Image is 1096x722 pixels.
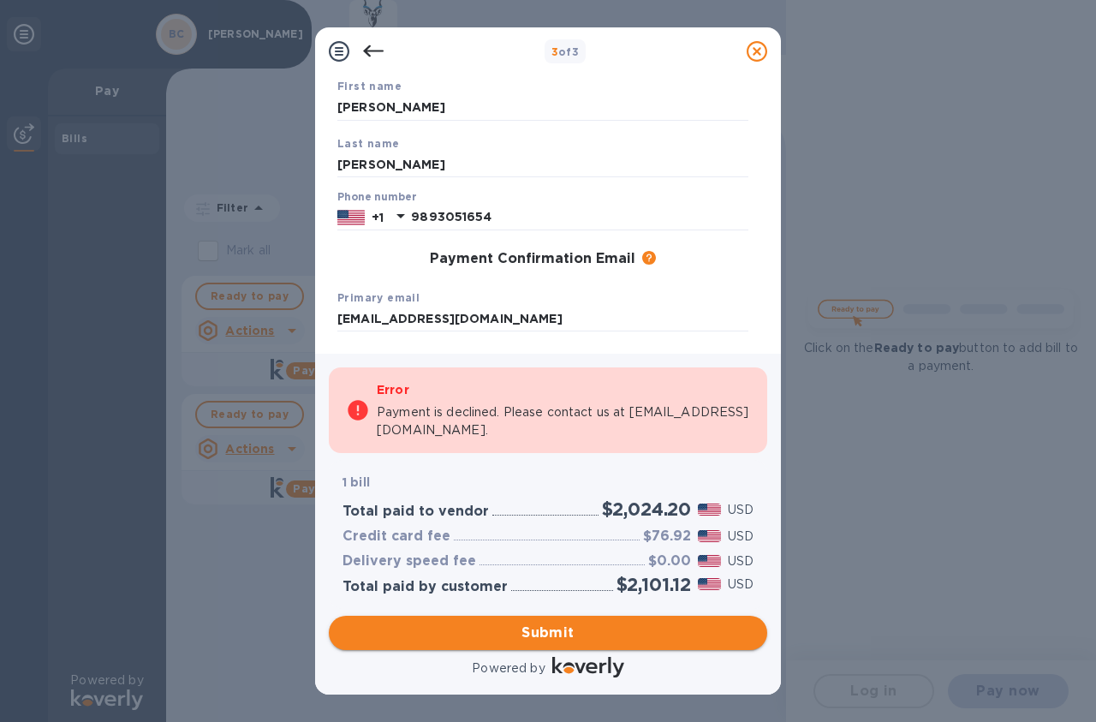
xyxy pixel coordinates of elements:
[551,45,558,58] span: 3
[342,553,476,570] h3: Delivery speed fee
[377,383,409,397] b: Error
[337,208,365,227] img: US
[728,501,753,519] p: USD
[648,553,691,570] h3: $0.00
[337,193,416,203] label: Phone number
[329,616,767,650] button: Submit
[342,504,489,520] h3: Total paid to vendor
[342,528,450,545] h3: Credit card fee
[337,291,420,304] b: Primary email
[698,530,721,542] img: USD
[342,623,753,643] span: Submit
[372,209,384,226] p: +1
[430,251,635,267] h3: Payment Confirmation Email
[616,574,691,595] h2: $2,101.12
[377,403,750,439] p: Payment is declined. Please contact us at [EMAIL_ADDRESS][DOMAIN_NAME].
[337,307,748,332] input: Enter your primary name
[728,552,753,570] p: USD
[728,576,753,594] p: USD
[337,95,748,121] input: Enter your first name
[698,578,721,590] img: USD
[551,45,580,58] b: of 3
[337,152,748,177] input: Enter your last name
[342,579,508,595] h3: Total paid by customer
[342,475,370,489] b: 1 bill
[602,498,691,520] h2: $2,024.20
[337,137,400,150] b: Last name
[643,528,691,545] h3: $76.92
[698,504,721,516] img: USD
[411,205,748,230] input: Enter your phone number
[472,659,545,677] p: Powered by
[728,528,753,546] p: USD
[552,657,624,677] img: Logo
[337,80,402,92] b: First name
[698,555,721,567] img: USD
